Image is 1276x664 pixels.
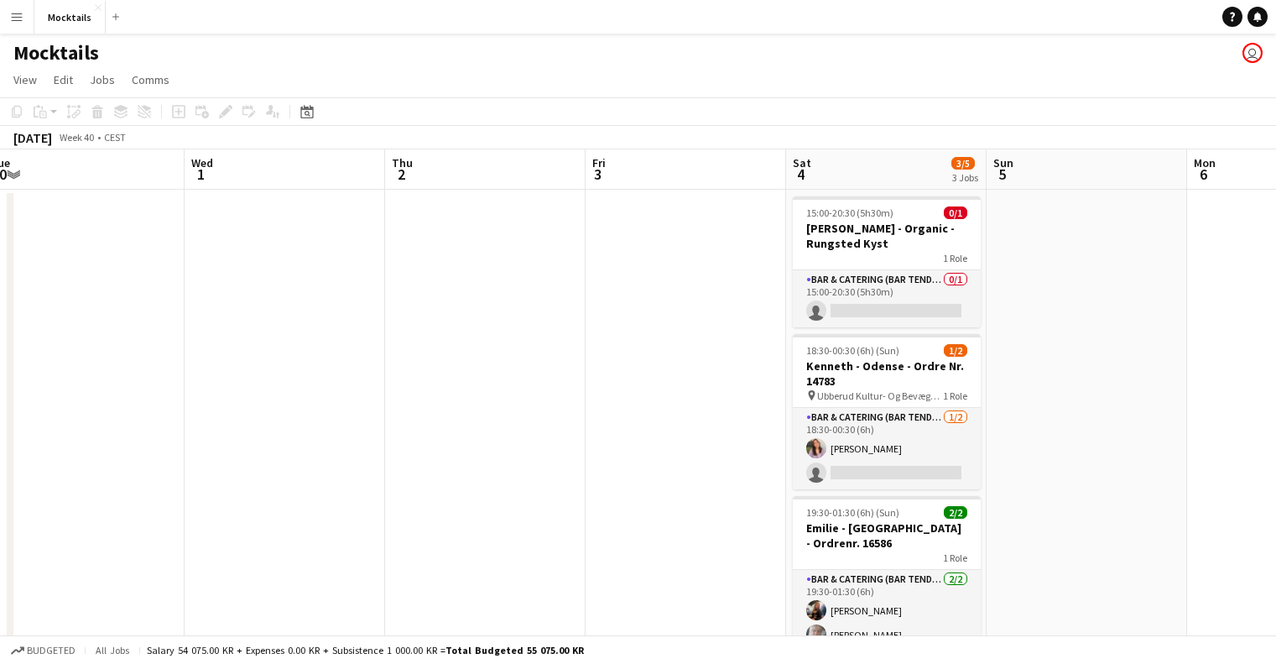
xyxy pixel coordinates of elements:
a: View [7,69,44,91]
span: 1/2 [944,344,967,357]
h1: Mocktails [13,40,99,65]
app-user-avatar: Sebastian Lysholt Skjold [1242,43,1263,63]
span: 4 [790,165,811,184]
app-job-card: 19:30-01:30 (6h) (Sun)2/2Emilie - [GEOGRAPHIC_DATA] - Ordrenr. 165861 RoleBar & Catering (Bar Ten... [793,496,981,651]
span: Fri [592,155,606,170]
span: Sat [793,155,811,170]
span: 0/1 [944,207,967,219]
span: Jobs [90,72,115,87]
span: View [13,72,37,87]
div: CEST [104,131,126,144]
span: 3 [590,165,606,184]
span: All jobs [92,644,133,656]
h3: [PERSON_NAME] - Organic - Rungsted Kyst [793,221,981,251]
span: Mon [1194,155,1216,170]
div: 3 Jobs [952,171,978,184]
a: Jobs [83,69,122,91]
h3: Emilie - [GEOGRAPHIC_DATA] - Ordrenr. 16586 [793,520,981,551]
span: 15:00-20:30 (5h30m) [806,207,893,219]
span: 1 Role [943,552,967,564]
span: Thu [392,155,413,170]
app-job-card: 15:00-20:30 (5h30m)0/1[PERSON_NAME] - Organic - Rungsted Kyst1 RoleBar & Catering (Bar Tender)0/1... [793,196,981,327]
div: [DATE] [13,129,52,146]
span: Sun [993,155,1013,170]
span: Ubberud Kultur- Og Bevægelseshus [817,390,943,402]
span: Comms [132,72,169,87]
app-card-role: Bar & Catering (Bar Tender)0/115:00-20:30 (5h30m) [793,270,981,327]
app-card-role: Bar & Catering (Bar Tender)2/219:30-01:30 (6h)[PERSON_NAME][PERSON_NAME] [793,570,981,651]
a: Edit [47,69,80,91]
span: 2 [389,165,413,184]
button: Budgeted [8,641,78,660]
app-card-role: Bar & Catering (Bar Tender)1/218:30-00:30 (6h)[PERSON_NAME] [793,408,981,489]
span: 19:30-01:30 (6h) (Sun) [806,506,899,519]
span: Wed [191,155,213,170]
h3: Kenneth - Odense - Ordre Nr. 14783 [793,358,981,389]
a: Comms [125,69,176,91]
span: 18:30-00:30 (6h) (Sun) [806,344,899,357]
span: 1 [189,165,213,184]
span: 2/2 [944,506,967,519]
span: Total Budgeted 55 075.00 KR [445,644,584,656]
app-job-card: 18:30-00:30 (6h) (Sun)1/2Kenneth - Odense - Ordre Nr. 14783 Ubberud Kultur- Og Bevægelseshus1 Rol... [793,334,981,489]
span: Edit [54,72,73,87]
span: 3/5 [951,157,975,170]
div: Salary 54 075.00 KR + Expenses 0.00 KR + Subsistence 1 000.00 KR = [147,644,584,656]
span: Budgeted [27,645,76,656]
span: 6 [1191,165,1216,184]
button: Mocktails [34,1,106,34]
span: 5 [991,165,1013,184]
span: 1 Role [943,390,967,402]
span: 1 Role [943,252,967,264]
span: Week 40 [55,131,97,144]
